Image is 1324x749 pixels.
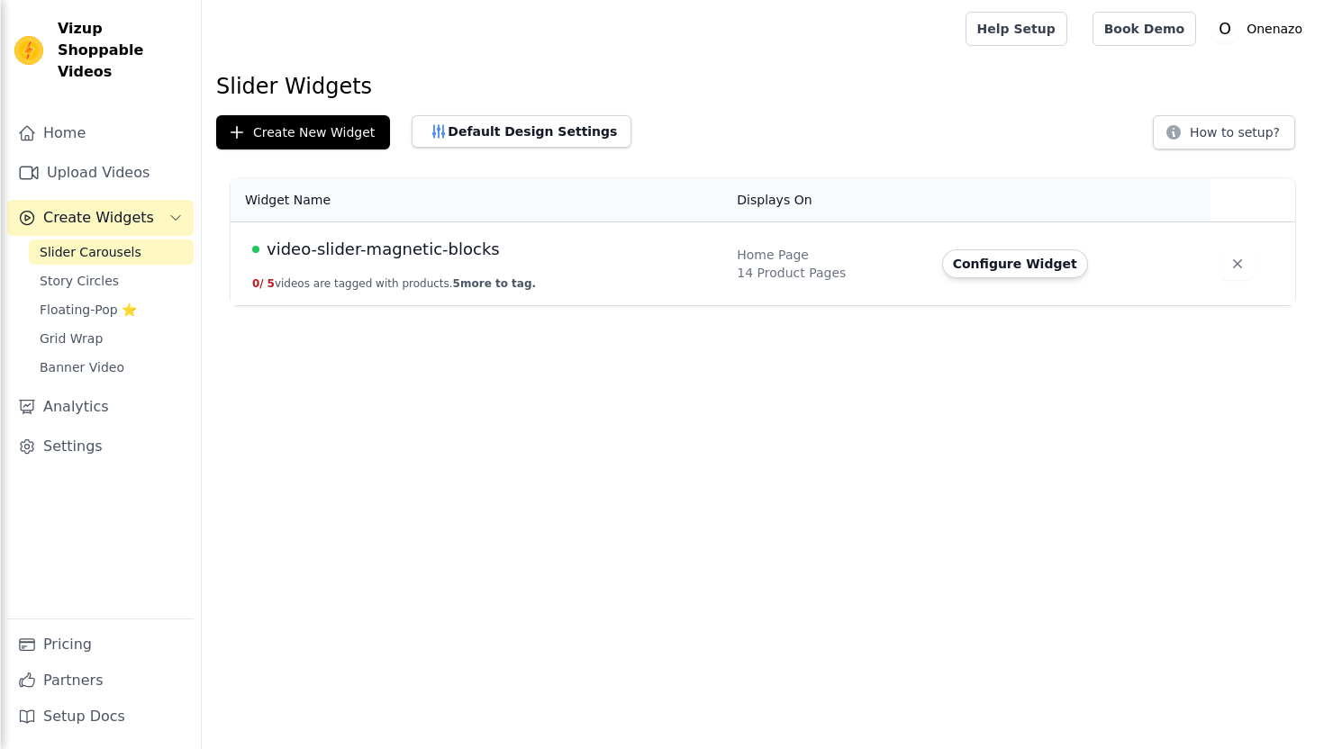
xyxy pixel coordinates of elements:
[14,36,43,65] img: Vizup
[29,326,194,351] a: Grid Wrap
[231,178,726,222] th: Widget Name
[7,200,194,236] button: Create Widgets
[216,72,1310,101] h1: Slider Widgets
[40,272,119,290] span: Story Circles
[252,276,536,291] button: 0/ 5videos are tagged with products.5more to tag.
[737,246,920,264] div: Home Page
[966,12,1067,46] a: Help Setup
[7,155,194,191] a: Upload Videos
[58,18,186,83] span: Vizup Shoppable Videos
[40,358,124,376] span: Banner Video
[29,297,194,322] a: Floating-Pop ⭐
[252,246,259,253] span: Live Published
[1219,20,1231,38] text: O
[1093,12,1196,46] a: Book Demo
[43,207,154,229] span: Create Widgets
[737,264,920,282] div: 14 Product Pages
[268,277,275,290] span: 5
[40,329,103,347] span: Grid Wrap
[1211,13,1310,45] button: O Onenazo
[216,115,390,149] button: Create New Widget
[252,277,264,290] span: 0 /
[942,249,1088,278] button: Configure Widget
[7,663,194,699] a: Partners
[1153,128,1295,145] a: How to setup?
[412,115,631,148] button: Default Design Settings
[29,239,194,265] a: Slider Carousels
[29,355,194,380] a: Banner Video
[453,277,536,290] span: 5 more to tag.
[7,115,194,151] a: Home
[726,178,930,222] th: Displays On
[1221,248,1254,280] button: Delete widget
[267,237,500,262] span: video-slider-magnetic-blocks
[40,301,137,319] span: Floating-Pop ⭐
[40,243,141,261] span: Slider Carousels
[1239,13,1310,45] p: Onenazo
[7,429,194,465] a: Settings
[29,268,194,293] a: Story Circles
[7,389,194,425] a: Analytics
[7,699,194,735] a: Setup Docs
[7,627,194,663] a: Pricing
[1153,115,1295,149] button: How to setup?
